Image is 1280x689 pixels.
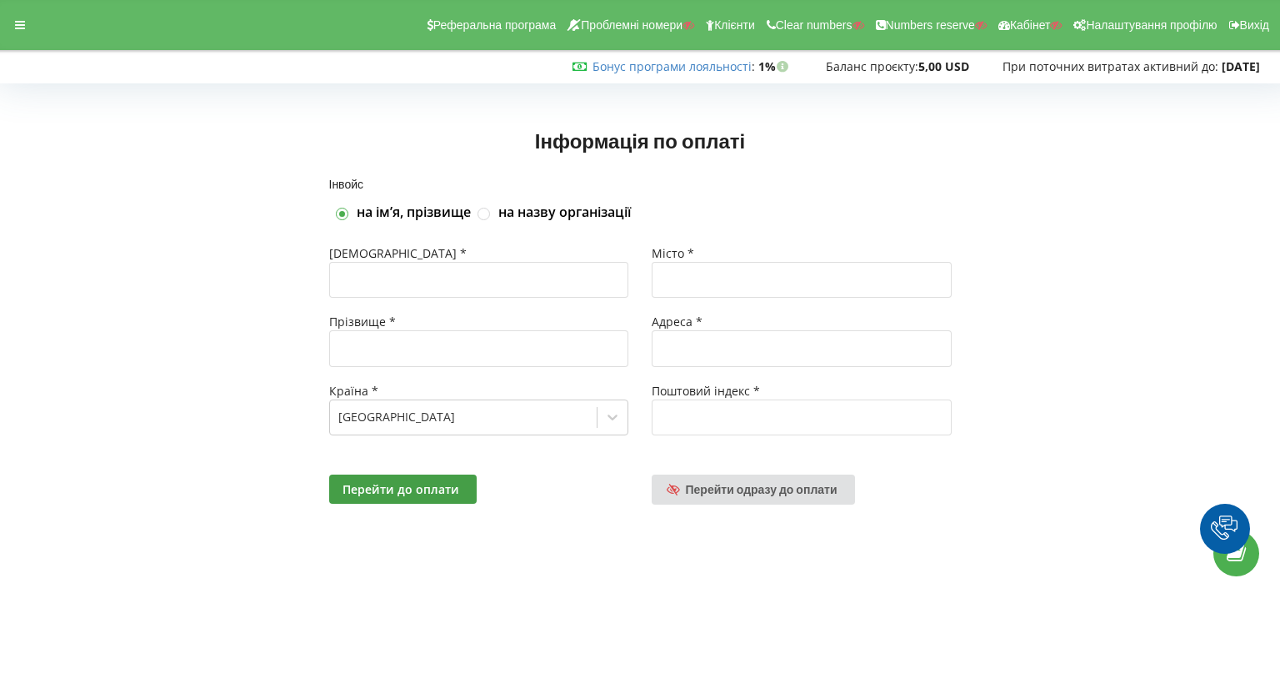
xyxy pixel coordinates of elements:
span: Інвойс [329,177,364,191]
span: Інформація по оплаті [535,128,745,153]
span: Вихід [1240,18,1269,32]
a: Бонус програми лояльності [592,58,752,74]
span: Країна * [329,383,378,399]
span: Проблемні номери [581,18,682,32]
strong: 5,00 USD [918,58,969,74]
label: на назву організації [498,204,631,222]
span: Numbers reserve [886,18,975,32]
span: Налаштування профілю [1086,18,1217,32]
button: Перейти до оплати [329,475,477,504]
strong: 1% [758,58,792,74]
span: [DEMOGRAPHIC_DATA] * [329,245,467,261]
span: Баланс проєкту: [826,58,918,74]
span: Реферальна програма [433,18,557,32]
span: Перейти одразу до оплати [686,482,837,496]
span: Кабінет [1010,18,1051,32]
span: Поштовий індекс * [652,383,760,399]
label: на імʼя, прізвище [357,204,471,222]
span: При поточних витратах активний до: [1002,58,1218,74]
strong: [DATE] [1222,58,1260,74]
span: Прізвище * [329,314,396,329]
span: Перейти до оплати [342,481,459,497]
span: Clear numbers [776,18,852,32]
span: Місто * [652,245,694,261]
span: : [592,58,755,74]
span: Клієнти [714,18,755,32]
span: Адреса * [652,314,702,329]
a: Перейти одразу до оплати [652,475,855,505]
